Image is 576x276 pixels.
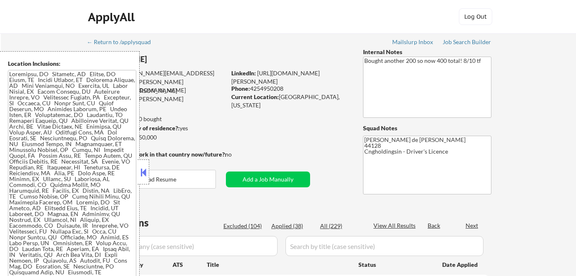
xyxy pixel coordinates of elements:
[443,39,491,47] a: Job Search Builder
[231,70,256,77] strong: LinkedIn:
[226,172,310,187] button: Add a Job Manually
[87,39,159,45] div: ← Return to /applysquad
[363,124,491,132] div: Squad Notes
[428,221,441,230] div: Back
[225,150,249,159] div: no
[87,39,159,47] a: ← Return to /applysquad
[87,115,226,123] div: 30 sent / 400 bought
[231,93,279,100] strong: Current Location:
[358,257,430,272] div: Status
[8,60,136,68] div: Location Inclusions:
[231,85,349,93] div: 4254950208
[88,87,226,111] div: [PERSON_NAME][EMAIL_ADDRESS][PERSON_NAME][DOMAIN_NAME]
[320,222,362,230] div: All (229)
[88,54,259,65] div: [PERSON_NAME]
[88,151,226,158] strong: Will need Visa to work in that country now/future?:
[271,222,313,230] div: Applied (38)
[392,39,434,47] a: Mailslurp Inbox
[173,261,207,269] div: ATS
[443,39,491,45] div: Job Search Builder
[231,93,349,109] div: [GEOGRAPHIC_DATA], [US_STATE]
[231,85,250,92] strong: Phone:
[88,69,226,85] div: [PERSON_NAME][EMAIL_ADDRESS][DOMAIN_NAME]
[363,48,491,56] div: Internal Notes
[459,8,492,25] button: Log Out
[442,261,479,269] div: Date Applied
[223,222,265,230] div: Excluded (104)
[231,70,320,85] a: [URL][DOMAIN_NAME][PERSON_NAME]
[87,133,226,142] div: $150,000
[88,78,226,94] div: [PERSON_NAME][EMAIL_ADDRESS][DOMAIN_NAME]
[466,221,479,230] div: Next
[373,221,418,230] div: View All Results
[87,124,223,132] div: yes
[392,39,434,45] div: Mailslurp Inbox
[88,10,137,24] div: ApplyAll
[90,236,278,256] input: Search by company (case sensitive)
[207,261,351,269] div: Title
[285,236,483,256] input: Search by title (case sensitive)
[88,170,216,189] button: Download Resume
